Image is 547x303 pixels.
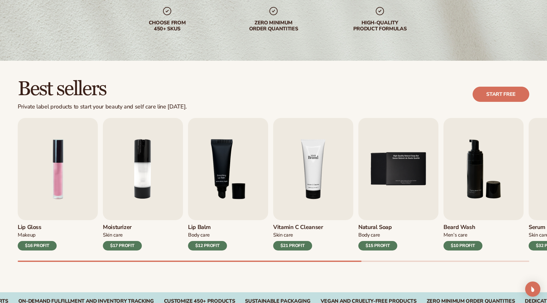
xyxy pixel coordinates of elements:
[188,232,227,238] div: Body Care
[103,232,142,238] div: Skin Care
[525,281,540,297] div: Open Intercom Messenger
[188,118,268,250] a: 3 / 9
[18,78,187,100] h2: Best sellers
[443,241,482,250] div: $10 PROFIT
[358,224,397,231] h3: Natural Soap
[188,241,227,250] div: $12 PROFIT
[103,241,142,250] div: $17 PROFIT
[473,87,529,102] a: Start free
[103,224,142,231] h3: Moisturizer
[358,232,397,238] div: Body Care
[103,118,183,250] a: 2 / 9
[273,118,353,250] a: 4 / 9
[273,232,323,238] div: Skin Care
[358,118,438,250] a: 5 / 9
[273,118,353,220] img: Shopify Image 5
[273,224,323,231] h3: Vitamin C Cleanser
[18,118,98,250] a: 1 / 9
[18,103,187,110] div: Private label products to start your beauty and self care line [DATE].
[358,241,397,250] div: $15 PROFIT
[273,241,312,250] div: $21 PROFIT
[127,20,208,32] div: Choose from 450+ Skus
[443,232,482,238] div: Men’s Care
[339,20,420,32] div: High-quality product formulas
[18,232,57,238] div: Makeup
[443,224,482,231] h3: Beard Wash
[18,241,57,250] div: $16 PROFIT
[443,118,524,250] a: 6 / 9
[18,224,57,231] h3: Lip Gloss
[188,224,227,231] h3: Lip Balm
[233,20,314,32] div: Zero minimum order quantities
